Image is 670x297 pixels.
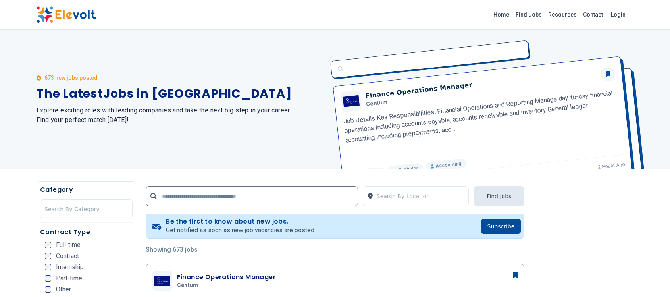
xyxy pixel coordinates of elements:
[177,272,276,282] h3: Finance Operations Manager
[166,226,316,235] p: Get notified as soon as new job vacancies are posted.
[146,245,525,255] p: Showing 673 jobs
[481,219,521,234] button: Subscribe
[490,8,512,21] a: Home
[512,8,545,21] a: Find Jobs
[45,253,51,259] input: Contract
[37,87,325,101] h1: The Latest Jobs in [GEOGRAPHIC_DATA]
[606,7,630,23] a: Login
[580,8,606,21] a: Contact
[56,286,71,293] span: Other
[474,186,524,206] button: Find Jobs
[45,286,51,293] input: Other
[56,253,79,259] span: Contract
[45,275,51,282] input: Part-time
[37,6,96,23] img: Elevolt
[545,8,580,21] a: Resources
[177,282,198,289] span: Centum
[154,276,170,286] img: Centum
[40,228,133,237] h5: Contract Type
[45,264,51,270] input: Internship
[56,275,82,282] span: Part-time
[56,242,81,248] span: Full-time
[166,218,316,226] h4: Be the first to know about new jobs.
[44,74,98,82] p: 673 new jobs posted
[37,106,325,125] h2: Explore exciting roles with leading companies and take the next big step in your career. Find you...
[40,185,133,195] h5: Category
[56,264,84,270] span: Internship
[45,242,51,248] input: Full-time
